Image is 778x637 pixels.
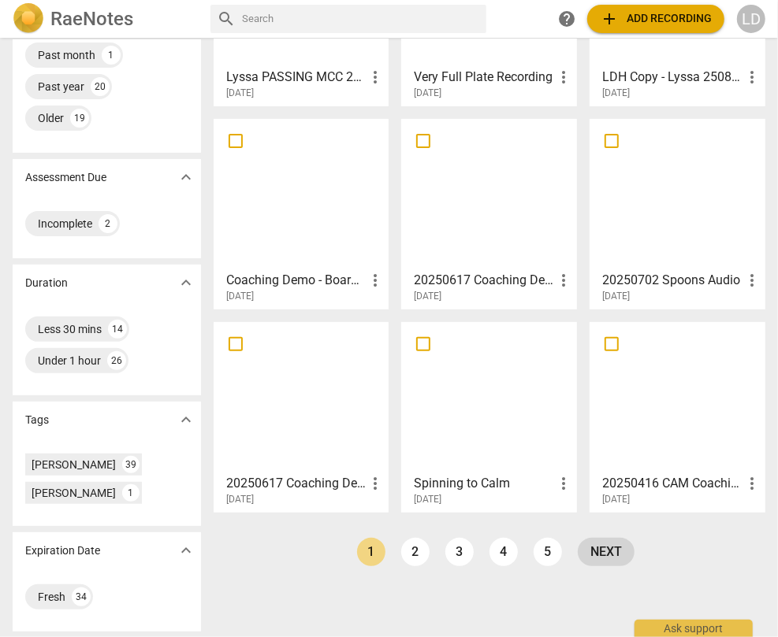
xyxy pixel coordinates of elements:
h2: RaeNotes [50,8,133,30]
span: Add recording [600,9,712,28]
span: [DATE] [414,290,441,303]
span: more_vert [366,474,385,493]
h3: Very Full Plate Recording [414,68,554,87]
span: [DATE] [414,87,441,100]
span: expand_more [177,410,195,429]
div: 34 [72,587,91,606]
div: Under 1 hour [38,353,101,368]
span: add [600,9,619,28]
h3: Coaching Demo - Boardroom ICFSFL [226,271,367,290]
h3: Spinning to Calm [414,474,554,493]
div: 14 [108,320,127,339]
div: 26 [107,351,126,370]
button: LD [737,5,765,33]
span: [DATE] [602,493,630,506]
div: 20 [91,77,110,96]
button: Show more [174,165,198,189]
span: [DATE] [226,87,254,100]
div: 2 [99,214,117,233]
div: Past month [38,47,95,63]
div: Past year [38,79,84,94]
button: Show more [174,539,198,562]
div: Older [38,110,64,126]
span: search [217,9,236,28]
a: next [578,538,635,566]
span: [DATE] [602,87,630,100]
a: Spinning to Calm[DATE] [407,328,571,506]
p: Duration [25,275,68,291]
span: [DATE] [226,290,254,303]
span: [DATE] [602,290,630,303]
div: Less 30 mins [38,321,102,337]
input: Search [242,6,480,31]
span: more_vert [554,271,573,290]
div: 1 [122,484,140,502]
h3: Lyssa PASSING MCC 2018 #1 [226,68,367,87]
h3: 20250617 Coaching Demo At Ease Copy [414,271,554,290]
span: more_vert [743,68,761,87]
a: Coaching Demo - Boardroom ICFSFL[DATE] [219,124,384,302]
div: 39 [122,456,140,473]
span: more_vert [554,474,573,493]
span: more_vert [743,474,761,493]
div: Incomplete [38,216,92,231]
span: expand_more [177,541,195,560]
span: help [557,9,576,28]
span: more_vert [554,68,573,87]
a: Page 2 [401,538,430,566]
button: Upload [587,5,724,33]
h3: 20250416 CAM Coaching Demo [602,474,743,493]
a: 20250702 Spoons Audio[DATE] [595,124,760,302]
span: more_vert [366,271,385,290]
img: Logo [13,3,44,35]
a: Page 1 is your current page [357,538,385,566]
h3: 20250617 Coaching Demo At Ease [226,474,367,493]
p: Assessment Due [25,169,106,186]
a: Page 3 [445,538,474,566]
span: more_vert [743,271,761,290]
span: expand_more [177,168,195,187]
a: LogoRaeNotes [13,3,198,35]
button: Show more [174,271,198,294]
p: Tags [25,412,49,428]
a: Page 5 [534,538,562,566]
h3: LDH Copy - Lyssa 250808 coaching demo [602,68,743,87]
h3: 20250702 Spoons Audio [602,271,743,290]
div: 19 [70,109,89,128]
a: 20250617 Coaching Demo At Ease[DATE] [219,328,384,506]
a: Help [553,5,581,33]
p: Expiration Date [25,543,100,559]
a: 20250617 Coaching Demo At Ease Copy[DATE] [407,124,571,302]
span: more_vert [366,68,385,87]
div: Ask support [635,620,753,637]
div: 1 [102,46,121,65]
span: expand_more [177,273,195,292]
span: [DATE] [226,493,254,506]
span: [DATE] [414,493,441,506]
div: [PERSON_NAME] [32,485,116,501]
a: 20250416 CAM Coaching Demo[DATE] [595,328,760,506]
div: Fresh [38,589,65,605]
button: Show more [174,408,198,431]
a: Page 4 [490,538,518,566]
div: [PERSON_NAME] [32,457,116,472]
